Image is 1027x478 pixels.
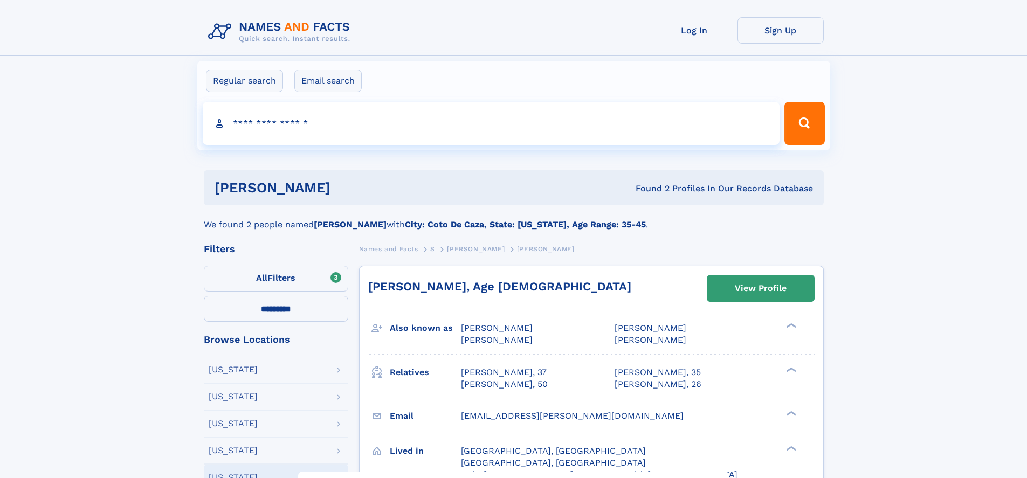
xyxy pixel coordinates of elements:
[461,378,548,390] a: [PERSON_NAME], 50
[651,17,737,44] a: Log In
[735,276,787,301] div: View Profile
[517,245,575,253] span: [PERSON_NAME]
[206,70,283,92] label: Regular search
[461,458,646,468] span: [GEOGRAPHIC_DATA], [GEOGRAPHIC_DATA]
[405,219,646,230] b: City: Coto De Caza, State: [US_STATE], Age Range: 35-45
[209,419,258,428] div: [US_STATE]
[461,323,533,333] span: [PERSON_NAME]
[368,280,631,293] a: [PERSON_NAME], Age [DEMOGRAPHIC_DATA]
[784,322,797,329] div: ❯
[447,245,505,253] span: [PERSON_NAME]
[215,181,483,195] h1: [PERSON_NAME]
[390,442,461,460] h3: Lived in
[209,446,258,455] div: [US_STATE]
[615,366,701,378] a: [PERSON_NAME], 35
[430,245,435,253] span: S
[204,244,348,254] div: Filters
[784,102,824,145] button: Search Button
[314,219,387,230] b: [PERSON_NAME]
[256,273,267,283] span: All
[707,275,814,301] a: View Profile
[784,410,797,417] div: ❯
[615,323,686,333] span: [PERSON_NAME]
[209,365,258,374] div: [US_STATE]
[204,335,348,344] div: Browse Locations
[430,242,435,255] a: S
[461,366,547,378] a: [PERSON_NAME], 37
[447,242,505,255] a: [PERSON_NAME]
[483,183,813,195] div: Found 2 Profiles In Our Records Database
[461,411,684,421] span: [EMAIL_ADDRESS][PERSON_NAME][DOMAIN_NAME]
[615,335,686,345] span: [PERSON_NAME]
[359,242,418,255] a: Names and Facts
[203,102,780,145] input: search input
[390,363,461,382] h3: Relatives
[784,366,797,373] div: ❯
[737,17,824,44] a: Sign Up
[204,266,348,292] label: Filters
[390,407,461,425] h3: Email
[209,392,258,401] div: [US_STATE]
[204,17,359,46] img: Logo Names and Facts
[784,445,797,452] div: ❯
[294,70,362,92] label: Email search
[461,335,533,345] span: [PERSON_NAME]
[204,205,824,231] div: We found 2 people named with .
[461,446,646,456] span: [GEOGRAPHIC_DATA], [GEOGRAPHIC_DATA]
[390,319,461,337] h3: Also known as
[615,378,701,390] a: [PERSON_NAME], 26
